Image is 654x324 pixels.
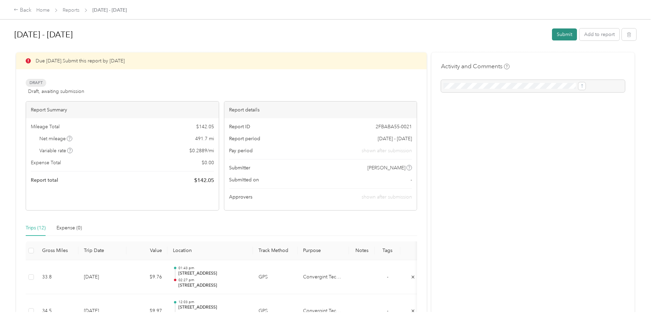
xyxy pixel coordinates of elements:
[552,28,577,40] button: Submit
[362,147,412,154] span: shown after submission
[39,147,73,154] span: Variable rate
[375,241,400,260] th: Tags
[178,283,248,289] p: [STREET_ADDRESS]
[298,241,349,260] th: Purpose
[31,159,61,166] span: Expense Total
[229,164,250,171] span: Submitter
[37,241,78,260] th: Gross Miles
[387,308,388,314] span: -
[26,224,46,232] div: Trips (12)
[178,312,248,316] p: 12:47 pm
[56,224,82,232] div: Expense (0)
[229,135,260,142] span: Report period
[229,176,259,183] span: Submitted on
[26,101,219,118] div: Report Summary
[178,304,248,311] p: [STREET_ADDRESS]
[253,260,298,295] td: GPS
[178,300,248,304] p: 12:03 pm
[579,28,619,40] button: Add to report
[178,271,248,277] p: [STREET_ADDRESS]
[16,52,427,69] div: Due [DATE]. Submit this report by [DATE]
[411,176,412,183] span: -
[298,260,349,295] td: Convergint Technologies
[78,260,126,295] td: [DATE]
[126,260,167,295] td: $9.76
[194,176,214,184] span: $ 142.05
[387,274,388,280] span: -
[39,135,73,142] span: Net mileage
[189,147,214,154] span: $ 0.2889 / mi
[253,241,298,260] th: Track Method
[178,266,248,271] p: 01:43 pm
[202,159,214,166] span: $ 0.00
[28,88,84,95] span: Draft, awaiting submission
[362,194,412,200] span: shown after submission
[441,62,510,71] h4: Activity and Comments
[195,135,214,142] span: 491.7 mi
[196,123,214,130] span: $ 142.05
[376,123,412,130] span: 2FBABA55-0021
[229,147,253,154] span: Pay period
[178,278,248,283] p: 02:27 pm
[63,7,79,13] a: Reports
[37,260,78,295] td: 33.8
[92,7,127,14] span: [DATE] - [DATE]
[167,241,253,260] th: Location
[31,177,58,184] span: Report total
[126,241,167,260] th: Value
[367,164,405,171] span: [PERSON_NAME]
[229,193,252,201] span: Approvers
[36,7,50,13] a: Home
[378,135,412,142] span: [DATE] - [DATE]
[616,286,654,324] iframe: Everlance-gr Chat Button Frame
[31,123,60,130] span: Mileage Total
[224,101,417,118] div: Report details
[14,6,32,14] div: Back
[349,241,375,260] th: Notes
[229,123,250,130] span: Report ID
[14,26,547,43] h1: Aug 1 - 31, 2025
[26,79,46,87] span: Draft
[78,241,126,260] th: Trip Date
